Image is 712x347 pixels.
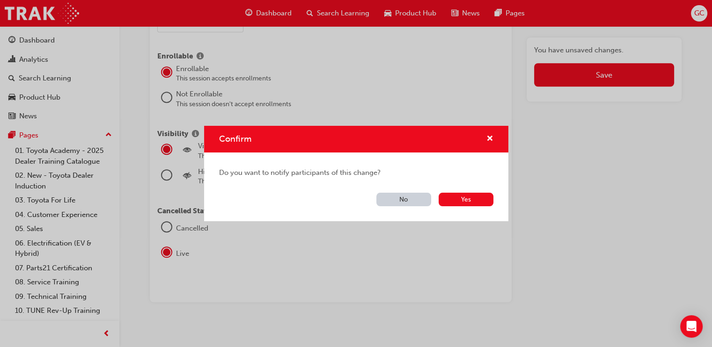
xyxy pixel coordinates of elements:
[486,135,493,144] span: cross-icon
[486,133,493,145] button: cross-icon
[204,126,508,221] div: Confirm
[439,193,493,206] button: Yes
[219,134,251,144] span: Confirm
[680,315,703,338] div: Open Intercom Messenger
[376,193,431,206] button: No
[219,167,493,178] span: Do you want to notify participants of this change?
